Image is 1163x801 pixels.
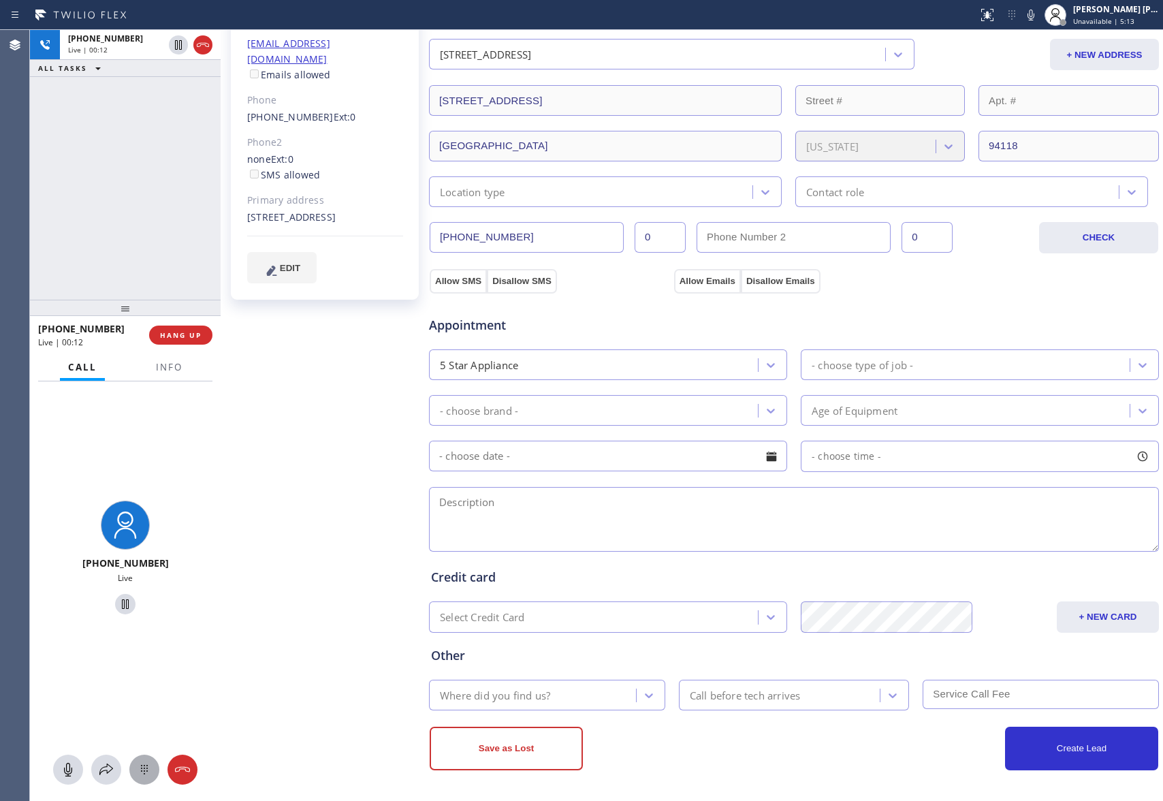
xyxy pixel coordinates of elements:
[978,131,1159,161] input: ZIP
[923,680,1159,709] input: Service Call Fee
[148,354,191,381] button: Info
[430,222,624,253] input: Phone Number
[440,610,525,625] div: Select Credit Card
[250,69,259,78] input: Emails allowed
[149,326,212,345] button: HANG UP
[60,354,105,381] button: Call
[53,755,83,785] button: Mute
[430,269,487,294] button: Allow SMS
[118,572,133,584] span: Live
[38,322,125,335] span: [PHONE_NUMBER]
[1039,222,1158,253] button: CHECK
[902,222,953,253] input: Ext. 2
[795,85,965,116] input: Street #
[429,131,782,161] input: City
[91,755,121,785] button: Open directory
[129,755,159,785] button: Open dialpad
[1073,3,1159,15] div: [PERSON_NAME] [PERSON_NAME]
[1021,5,1040,25] button: Mute
[38,336,83,348] span: Live | 00:12
[193,35,212,54] button: Hang up
[115,594,136,614] button: Hold Customer
[1057,601,1159,633] button: + NEW CARD
[440,687,550,703] div: Where did you find us?
[697,222,891,253] input: Phone Number 2
[978,85,1159,116] input: Apt. #
[280,263,300,273] span: EDIT
[82,556,169,569] span: [PHONE_NUMBER]
[68,361,97,373] span: Call
[247,168,320,181] label: SMS allowed
[635,222,686,253] input: Ext.
[247,193,403,208] div: Primary address
[440,184,505,200] div: Location type
[30,60,114,76] button: ALL TASKS
[440,357,518,373] div: 5 Star Appliance
[487,269,557,294] button: Disallow SMS
[806,184,864,200] div: Contact role
[1073,16,1134,26] span: Unavailable | 5:13
[431,568,1157,586] div: Credit card
[68,33,143,44] span: [PHONE_NUMBER]
[440,403,518,418] div: - choose brand -
[168,755,197,785] button: Hang up
[247,210,403,225] div: [STREET_ADDRESS]
[38,63,87,73] span: ALL TASKS
[440,47,531,63] div: [STREET_ADDRESS]
[247,135,403,151] div: Phone2
[812,450,881,462] span: - choose time -
[1005,727,1158,770] button: Create Lead
[430,727,583,770] button: Save as Lost
[247,252,317,283] button: EDIT
[271,153,293,166] span: Ext: 0
[812,403,897,418] div: Age of Equipment
[1050,39,1159,70] button: + NEW ADDRESS
[247,68,331,81] label: Emails allowed
[741,269,821,294] button: Disallow Emails
[160,330,202,340] span: HANG UP
[247,37,330,65] a: [EMAIL_ADDRESS][DOMAIN_NAME]
[429,441,787,471] input: - choose date -
[334,110,356,123] span: Ext: 0
[247,93,403,108] div: Phone
[812,357,913,373] div: - choose type of job -
[690,687,801,703] div: Call before tech arrives
[156,361,182,373] span: Info
[429,85,782,116] input: Address
[68,45,108,54] span: Live | 00:12
[429,316,671,334] span: Appointment
[674,269,741,294] button: Allow Emails
[250,170,259,178] input: SMS allowed
[169,35,188,54] button: Hold Customer
[247,110,334,123] a: [PHONE_NUMBER]
[431,646,1157,665] div: Other
[247,152,403,183] div: none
